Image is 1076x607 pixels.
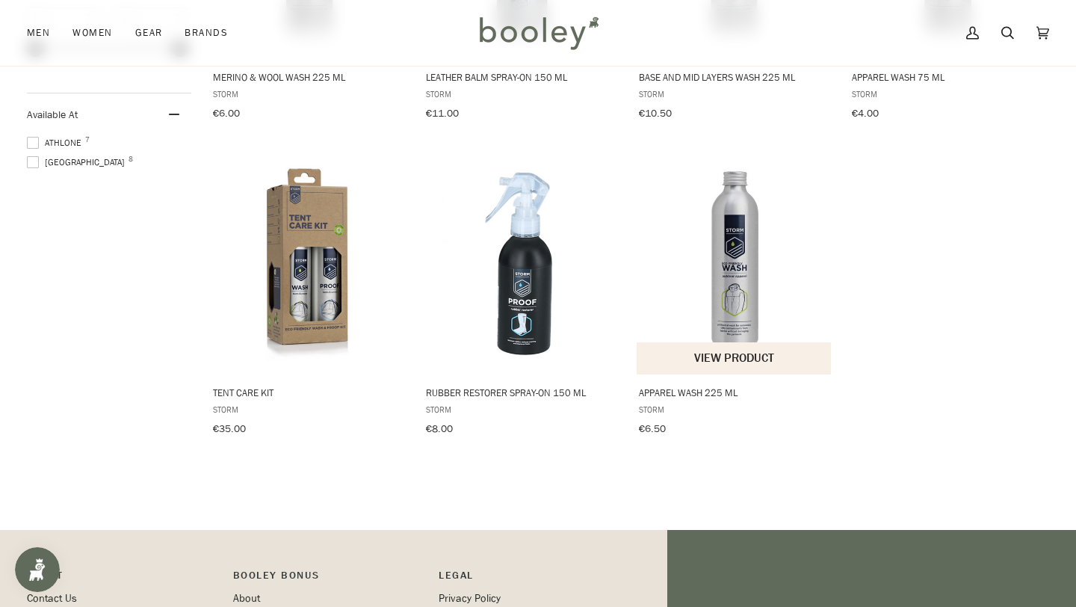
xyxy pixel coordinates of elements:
a: Rubber Restorer Spray-On 150 ml [424,150,619,440]
p: Pipeline_Footer Sub [439,567,630,591]
iframe: Button to open loyalty program pop-up [15,547,60,592]
span: €8.00 [426,422,453,436]
span: €10.50 [639,106,672,120]
button: View product [637,342,831,375]
a: Apparel Wash 225 ml [637,150,832,440]
span: Storm [852,87,1043,100]
span: Apparel Wash 225 ml [639,386,830,399]
a: Contact Us [27,591,77,606]
span: Gear [135,25,163,40]
span: Storm [213,87,404,100]
img: Storm Apparel Wash 225 ml - Booley Galway [637,164,832,360]
span: Storm [213,403,404,416]
p: Pipeline_Footer Main [27,567,218,591]
span: €6.50 [639,422,666,436]
span: 7 [85,136,90,144]
span: Rubber Restorer Spray-On 150 ml [426,386,617,399]
span: Athlone [27,136,86,150]
span: €6.00 [213,106,240,120]
span: [GEOGRAPHIC_DATA] [27,155,129,169]
span: Storm [639,87,830,100]
a: About [233,591,260,606]
span: Base and Mid Layers Wash 225 ml [639,70,830,84]
span: €11.00 [426,106,459,120]
img: Storm Rubber Restorer Spray On 150 ml - Booley Galway [424,164,619,360]
span: Storm [426,87,617,100]
span: €4.00 [852,106,879,120]
img: Storm Tent Care Kit - Booley Galway [211,164,406,360]
span: Available At [27,108,78,122]
span: Storm [426,403,617,416]
p: Booley Bonus [233,567,424,591]
span: Men [27,25,50,40]
span: 8 [129,155,133,163]
span: Tent Care Kit [213,386,404,399]
img: Booley [473,11,604,55]
span: €35.00 [213,422,246,436]
span: Women [72,25,112,40]
span: Brands [185,25,228,40]
span: Apparel Wash 75 ml [852,70,1043,84]
span: Merino & Wool Wash 225 ml [213,70,404,84]
a: Privacy Policy [439,591,501,606]
a: Tent Care Kit [211,150,406,440]
span: Storm [639,403,830,416]
span: Leather Balm Spray-On 150 ml [426,70,617,84]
